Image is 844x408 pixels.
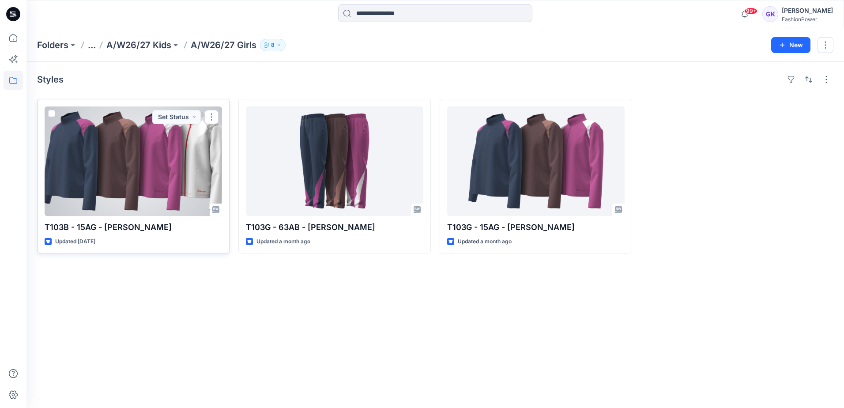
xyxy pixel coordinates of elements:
[260,39,286,51] button: 8
[88,39,96,51] button: ...
[744,8,757,15] span: 99+
[191,39,256,51] p: A/W26/27 Girls
[782,5,833,16] div: [PERSON_NAME]
[246,221,423,234] p: T103G - 63AB - [PERSON_NAME]
[271,40,275,50] p: 8
[37,39,68,51] a: Folders
[458,237,512,246] p: Updated a month ago
[37,74,64,85] h4: Styles
[447,106,625,216] a: T103G - 15AG - Wies
[55,237,95,246] p: Updated [DATE]
[45,106,222,216] a: T103B - 15AG - Wies
[771,37,810,53] button: New
[45,221,222,234] p: T103B - 15AG - [PERSON_NAME]
[246,106,423,216] a: T103G - 63AB - Wies
[256,237,310,246] p: Updated a month ago
[762,6,778,22] div: GK
[106,39,171,51] a: A/W26/27 Kids
[447,221,625,234] p: T103G - 15AG - [PERSON_NAME]
[782,16,833,23] div: FashionPower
